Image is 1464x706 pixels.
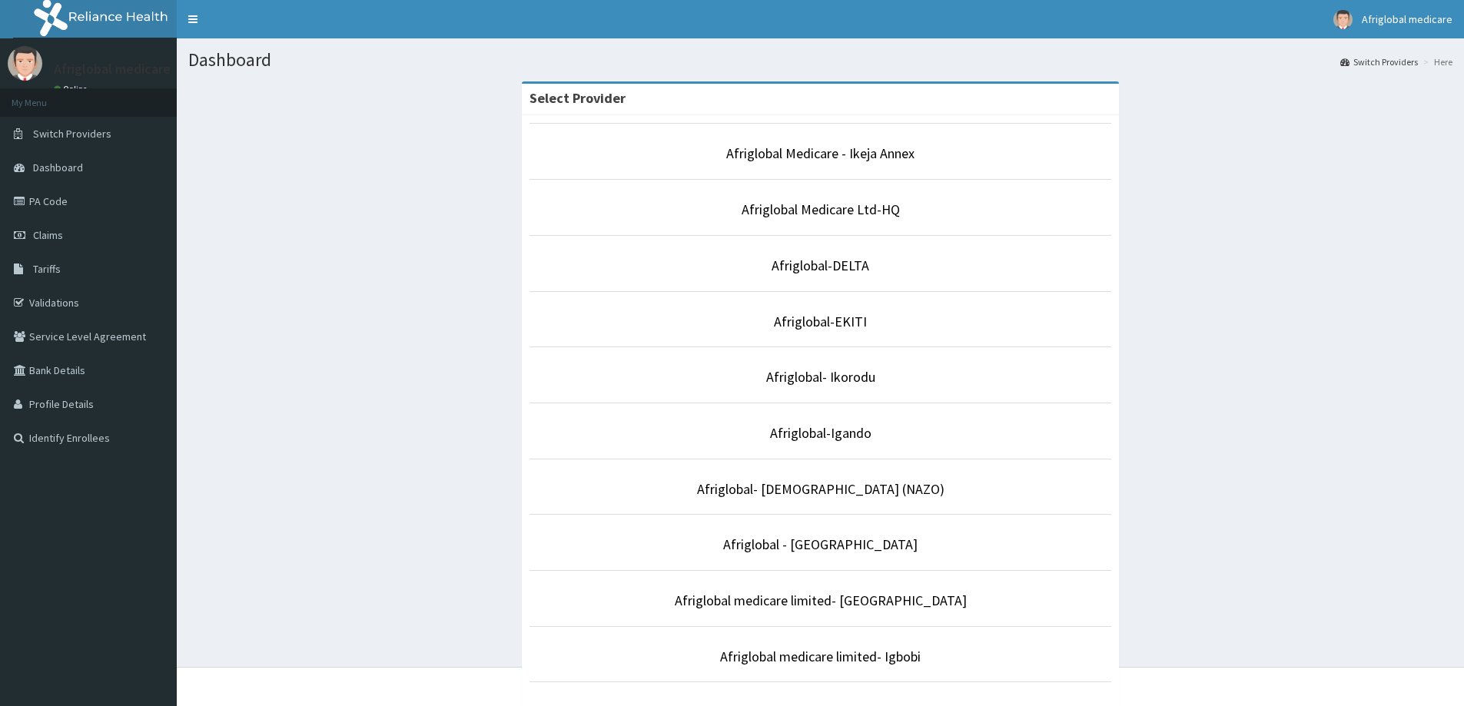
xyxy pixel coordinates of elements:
[675,592,967,609] a: Afriglobal medicare limited- [GEOGRAPHIC_DATA]
[529,89,626,107] strong: Select Provider
[726,144,915,162] a: Afriglobal Medicare - Ikeja Annex
[766,368,875,386] a: Afriglobal- Ikorodu
[723,535,918,553] a: Afriglobal - [GEOGRAPHIC_DATA]
[33,127,111,141] span: Switch Providers
[742,201,900,218] a: Afriglobal Medicare Ltd-HQ
[774,313,867,330] a: Afriglobal-EKITI
[54,62,171,76] p: Afriglobal medicare
[1333,10,1353,29] img: User Image
[720,648,921,665] a: Afriglobal medicare limited- Igbobi
[770,424,871,442] a: Afriglobal-Igando
[1362,12,1452,26] span: Afriglobal medicare
[1419,55,1452,68] li: Here
[697,480,944,498] a: Afriglobal- [DEMOGRAPHIC_DATA] (NAZO)
[54,84,91,94] a: Online
[33,228,63,242] span: Claims
[188,50,1452,70] h1: Dashboard
[8,46,42,81] img: User Image
[33,262,61,276] span: Tariffs
[772,257,869,274] a: Afriglobal-DELTA
[33,161,83,174] span: Dashboard
[1340,55,1418,68] a: Switch Providers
